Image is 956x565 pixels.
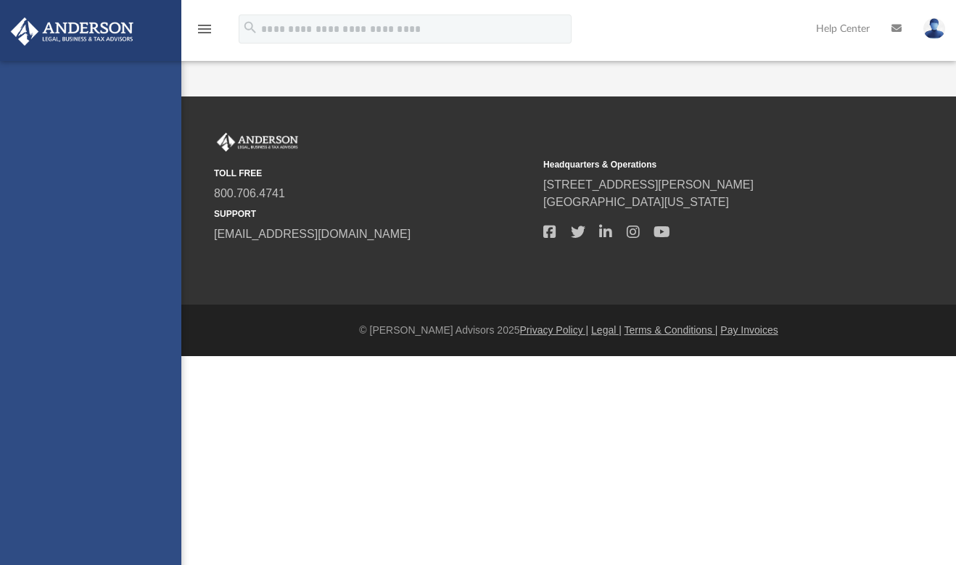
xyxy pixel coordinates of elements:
i: search [242,20,258,36]
img: Anderson Advisors Platinum Portal [214,133,301,152]
a: [STREET_ADDRESS][PERSON_NAME] [543,178,754,191]
small: Headquarters & Operations [543,158,862,171]
img: Anderson Advisors Platinum Portal [7,17,138,46]
div: © [PERSON_NAME] Advisors 2025 [181,323,956,338]
small: SUPPORT [214,207,533,220]
a: Pay Invoices [720,324,778,336]
a: Privacy Policy | [520,324,589,336]
a: Terms & Conditions | [625,324,718,336]
small: TOLL FREE [214,167,533,180]
a: 800.706.4741 [214,187,285,199]
a: [GEOGRAPHIC_DATA][US_STATE] [543,196,729,208]
i: menu [196,20,213,38]
a: [EMAIL_ADDRESS][DOMAIN_NAME] [214,228,411,240]
a: menu [196,28,213,38]
img: User Pic [923,18,945,39]
a: Legal | [591,324,622,336]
